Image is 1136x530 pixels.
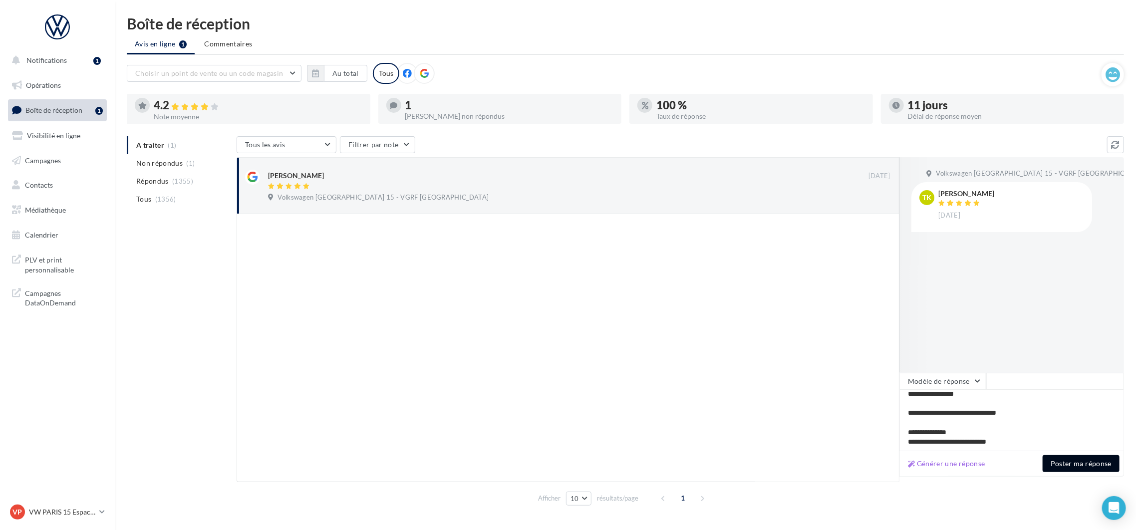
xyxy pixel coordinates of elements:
div: Taux de réponse [656,113,865,120]
a: Opérations [6,75,109,96]
span: Boîte de réception [25,106,82,114]
span: PLV et print personnalisable [25,253,103,274]
button: Choisir un point de vente ou un code magasin [127,65,301,82]
div: 1 [405,100,614,111]
span: [DATE] [938,211,960,220]
span: Choisir un point de vente ou un code magasin [135,69,283,77]
button: 10 [566,492,591,506]
span: Tous [136,194,151,204]
a: Calendrier [6,225,109,246]
button: Filtrer par note [340,136,415,153]
p: VW PARIS 15 Espace Suffren [29,507,95,517]
div: 11 jours [908,100,1117,111]
span: Campagnes DataOnDemand [25,286,103,308]
button: Modèle de réponse [899,373,986,390]
span: (1355) [172,177,193,185]
div: 100 % [656,100,865,111]
div: Délai de réponse moyen [908,113,1117,120]
button: Au total [307,65,367,82]
div: Tous [373,63,399,84]
div: [PERSON_NAME] [268,171,324,181]
span: 10 [570,495,579,503]
a: Visibilité en ligne [6,125,109,146]
span: résultats/page [597,494,638,503]
span: Non répondus [136,158,183,168]
a: PLV et print personnalisable [6,249,109,278]
span: Contacts [25,181,53,189]
span: VP [13,507,22,517]
span: 1 [675,490,691,506]
button: Notifications 1 [6,50,105,71]
span: (1356) [155,195,176,203]
span: Répondus [136,176,169,186]
span: Volkswagen [GEOGRAPHIC_DATA] 15 - VGRF [GEOGRAPHIC_DATA] [278,193,489,202]
span: Opérations [26,81,61,89]
span: Campagnes [25,156,61,164]
span: Commentaires [204,39,252,49]
a: Campagnes DataOnDemand [6,282,109,312]
a: VP VW PARIS 15 Espace Suffren [8,503,107,522]
a: Campagnes [6,150,109,171]
a: Médiathèque [6,200,109,221]
div: [PERSON_NAME] non répondus [405,113,614,120]
span: TK [922,193,931,203]
div: Boîte de réception [127,16,1124,31]
a: Contacts [6,175,109,196]
span: Notifications [26,56,67,64]
span: [DATE] [868,172,890,181]
button: Générer une réponse [904,458,989,470]
div: 1 [93,57,101,65]
button: Poster ma réponse [1043,455,1120,472]
span: Tous les avis [245,140,285,149]
span: Médiathèque [25,206,66,214]
button: Tous les avis [237,136,336,153]
div: [PERSON_NAME] [938,190,994,197]
div: 1 [95,107,103,115]
span: Calendrier [25,231,58,239]
a: Boîte de réception1 [6,99,109,121]
span: (1) [187,159,195,167]
div: Open Intercom Messenger [1102,496,1126,520]
div: Note moyenne [154,113,362,120]
button: Au total [324,65,367,82]
span: Visibilité en ligne [27,131,80,140]
div: 4.2 [154,100,362,111]
span: Afficher [538,494,561,503]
